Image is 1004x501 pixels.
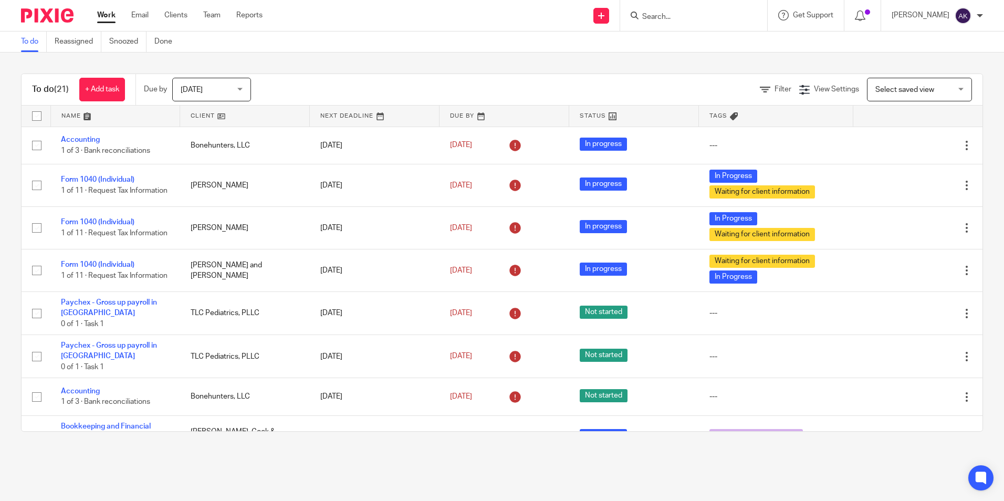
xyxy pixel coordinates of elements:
[180,164,310,206] td: [PERSON_NAME]
[203,10,221,20] a: Team
[310,335,440,378] td: [DATE]
[61,399,150,406] span: 1 of 3 · Bank reconciliations
[61,229,168,237] span: 1 of 11 · Request Tax Information
[450,353,472,360] span: [DATE]
[709,140,842,151] div: ---
[144,84,167,95] p: Due by
[580,349,627,362] span: Not started
[709,212,757,225] span: In Progress
[709,391,842,402] div: ---
[61,176,134,183] a: Form 1040 (Individual)
[580,389,627,402] span: Not started
[180,206,310,249] td: [PERSON_NAME]
[580,178,627,191] span: In progress
[709,113,727,119] span: Tags
[709,228,815,241] span: Waiting for client information
[21,8,74,23] img: Pixie
[450,224,472,232] span: [DATE]
[450,142,472,149] span: [DATE]
[310,206,440,249] td: [DATE]
[61,147,150,154] span: 1 of 3 · Bank reconciliations
[61,363,104,371] span: 0 of 1 · Task 1
[61,320,104,328] span: 0 of 1 · Task 1
[180,291,310,335] td: TLC Pediatrics, PLLC
[61,423,151,441] a: Bookkeeping and Financial Statements
[180,249,310,291] td: [PERSON_NAME] and [PERSON_NAME]
[61,342,157,360] a: Paychex - Gross up payroll in [GEOGRAPHIC_DATA]
[154,32,180,52] a: Done
[709,170,757,183] span: In Progress
[310,127,440,164] td: [DATE]
[793,12,833,19] span: Get Support
[310,291,440,335] td: [DATE]
[310,415,440,458] td: [DATE]
[61,388,100,395] a: Accounting
[775,86,791,93] span: Filter
[580,429,627,442] span: In progress
[61,136,100,143] a: Accounting
[55,32,101,52] a: Reassigned
[61,299,157,317] a: Paychex - Gross up payroll in [GEOGRAPHIC_DATA]
[180,378,310,415] td: Bonehunters, LLC
[709,429,803,442] span: Ready for Partner Review
[21,32,47,52] a: To do
[131,10,149,20] a: Email
[580,306,627,319] span: Not started
[97,10,116,20] a: Work
[580,138,627,151] span: In progress
[450,267,472,274] span: [DATE]
[181,86,203,93] span: [DATE]
[709,185,815,199] span: Waiting for client information
[450,309,472,317] span: [DATE]
[580,220,627,233] span: In progress
[450,393,472,400] span: [DATE]
[709,255,815,268] span: Waiting for client information
[236,10,263,20] a: Reports
[709,351,842,362] div: ---
[61,272,168,279] span: 1 of 11 · Request Tax Information
[310,164,440,206] td: [DATE]
[580,263,627,276] span: In progress
[180,335,310,378] td: TLC Pediatrics, PLLC
[892,10,949,20] p: [PERSON_NAME]
[709,308,842,318] div: ---
[641,13,736,22] input: Search
[61,218,134,226] a: Form 1040 (Individual)
[164,10,187,20] a: Clients
[180,127,310,164] td: Bonehunters, LLC
[955,7,971,24] img: svg%3E
[32,84,69,95] h1: To do
[79,78,125,101] a: + Add task
[310,378,440,415] td: [DATE]
[875,86,934,93] span: Select saved view
[61,261,134,268] a: Form 1040 (Individual)
[310,249,440,291] td: [DATE]
[109,32,147,52] a: Snoozed
[54,85,69,93] span: (21)
[61,187,168,194] span: 1 of 11 · Request Tax Information
[709,270,757,284] span: In Progress
[180,415,310,458] td: [PERSON_NAME], Cook & [PERSON_NAME], LLP
[814,86,859,93] span: View Settings
[450,182,472,189] span: [DATE]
